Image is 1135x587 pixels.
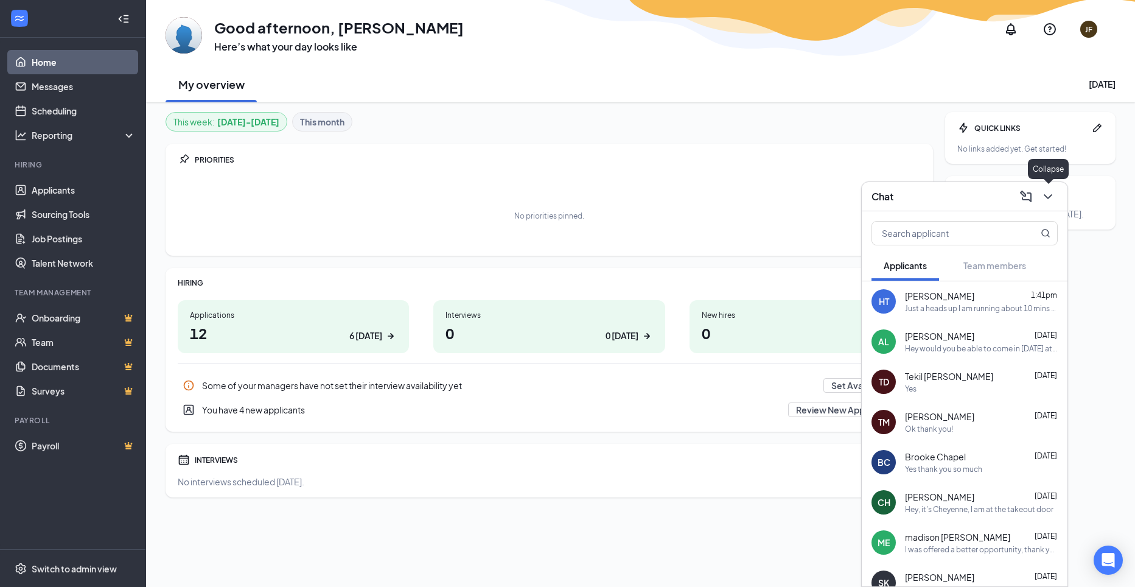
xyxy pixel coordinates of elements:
svg: Calendar [178,454,190,466]
b: This month [300,115,344,128]
b: [DATE] - [DATE] [217,115,279,128]
a: Interviews00 [DATE]ArrowRight [433,300,665,353]
a: OnboardingCrown [32,306,136,330]
span: [DATE] [1035,331,1057,340]
div: Open Intercom Messenger [1094,546,1123,575]
div: ME [878,536,890,549]
div: Some of your managers have not set their interview availability yet [178,373,921,398]
svg: Pin [178,153,190,166]
a: Applicants [32,178,136,202]
h3: Here’s what your day looks like [214,40,464,54]
span: [PERSON_NAME] [905,330,974,342]
svg: Settings [15,563,27,575]
span: [DATE] [1035,371,1057,380]
div: AL [878,336,889,348]
a: Sourcing Tools [32,202,136,227]
div: TD [879,376,889,388]
div: This week : [173,115,279,128]
span: [DATE] [1035,572,1057,581]
svg: Analysis [15,129,27,141]
span: 1:41pm [1031,290,1057,300]
a: Applications126 [DATE]ArrowRight [178,300,409,353]
a: Home [32,50,136,74]
h3: Chat [871,190,893,203]
span: Applicants [884,260,927,271]
div: Hiring [15,160,133,170]
svg: Bolt [957,122,969,134]
span: [PERSON_NAME] [905,290,974,302]
svg: Notifications [1004,22,1018,37]
span: Brooke Chapel [905,451,966,463]
div: Payroll [15,415,133,426]
span: Tekil [PERSON_NAME] [905,370,993,382]
div: Yes thank you so much [905,464,982,474]
div: No priorities pinned. [514,211,584,221]
div: 0 [DATE] [606,329,638,342]
a: InfoSome of your managers have not set their interview availability yetSet AvailabilityPin [178,373,921,398]
div: Applications [190,310,397,320]
div: Ok thank you! [905,424,953,434]
span: [PERSON_NAME] [905,571,974,583]
div: BC [878,456,890,468]
span: [DATE] [1035,451,1057,460]
svg: MagnifyingGlass [1041,228,1050,238]
svg: ArrowRight [385,330,397,342]
button: Set Availability [823,378,899,393]
div: Yes [905,384,917,394]
div: HT [879,295,889,308]
div: TM [878,416,890,428]
svg: UserEntity [183,404,195,416]
div: INTERVIEWS [195,455,921,465]
a: SurveysCrown [32,379,136,403]
span: [DATE] [1035,411,1057,420]
svg: Collapse [117,13,130,25]
div: 6 [DATE] [349,329,382,342]
div: Some of your managers have not set their interview availability yet [202,379,816,392]
img: Jason Forbes [166,17,202,54]
span: [PERSON_NAME] [905,410,974,423]
div: Switch to admin view [32,563,117,575]
button: ComposeMessage [1016,187,1036,206]
svg: ChevronDown [1041,189,1055,204]
div: New hires [702,310,909,320]
h1: 0 [445,323,652,343]
div: PRIORITIES [195,155,921,165]
svg: Info [183,379,195,392]
div: You have 4 new applicants [178,398,921,422]
div: QUICK LINKS [974,123,1086,133]
div: I was offered a better opportunity, thank you for reaching out. [905,544,1058,555]
a: PayrollCrown [32,434,136,458]
input: Search applicant [872,222,1016,245]
a: Job Postings [32,227,136,251]
div: CH [878,496,890,508]
div: [DATE] [1089,78,1116,90]
div: Interviews [445,310,652,320]
div: Just a heads up I am running about 10 mins behind [905,303,1058,314]
h1: Good afternoon, [PERSON_NAME] [214,17,464,38]
svg: ComposeMessage [1019,189,1033,204]
svg: QuestionInfo [1042,22,1057,37]
div: Collapse [1028,159,1069,179]
span: [PERSON_NAME] [905,491,974,503]
div: HIRING [178,278,921,288]
button: ChevronDown [1038,187,1058,206]
div: No interviews scheduled [DATE]. [178,476,921,488]
a: Scheduling [32,99,136,123]
div: You have 4 new applicants [202,404,781,416]
span: Team members [963,260,1026,271]
h2: My overview [178,77,245,92]
svg: Pen [1091,122,1103,134]
a: Talent Network [32,251,136,275]
svg: ArrowRight [641,330,653,342]
div: No links added yet. Get started! [957,144,1103,154]
div: Reporting [32,129,136,141]
div: JF [1085,24,1092,35]
a: New hires00 [DATE]ArrowRight [690,300,921,353]
a: Messages [32,74,136,99]
span: [DATE] [1035,491,1057,501]
a: UserEntityYou have 4 new applicantsReview New ApplicantsPin [178,398,921,422]
h1: 12 [190,323,397,343]
div: Hey, it's Cheyenne, I am at the takeout door [905,504,1053,515]
div: Hey would you be able to come in [DATE] at 3pm to test and talk? [905,343,1058,354]
a: DocumentsCrown [32,354,136,379]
